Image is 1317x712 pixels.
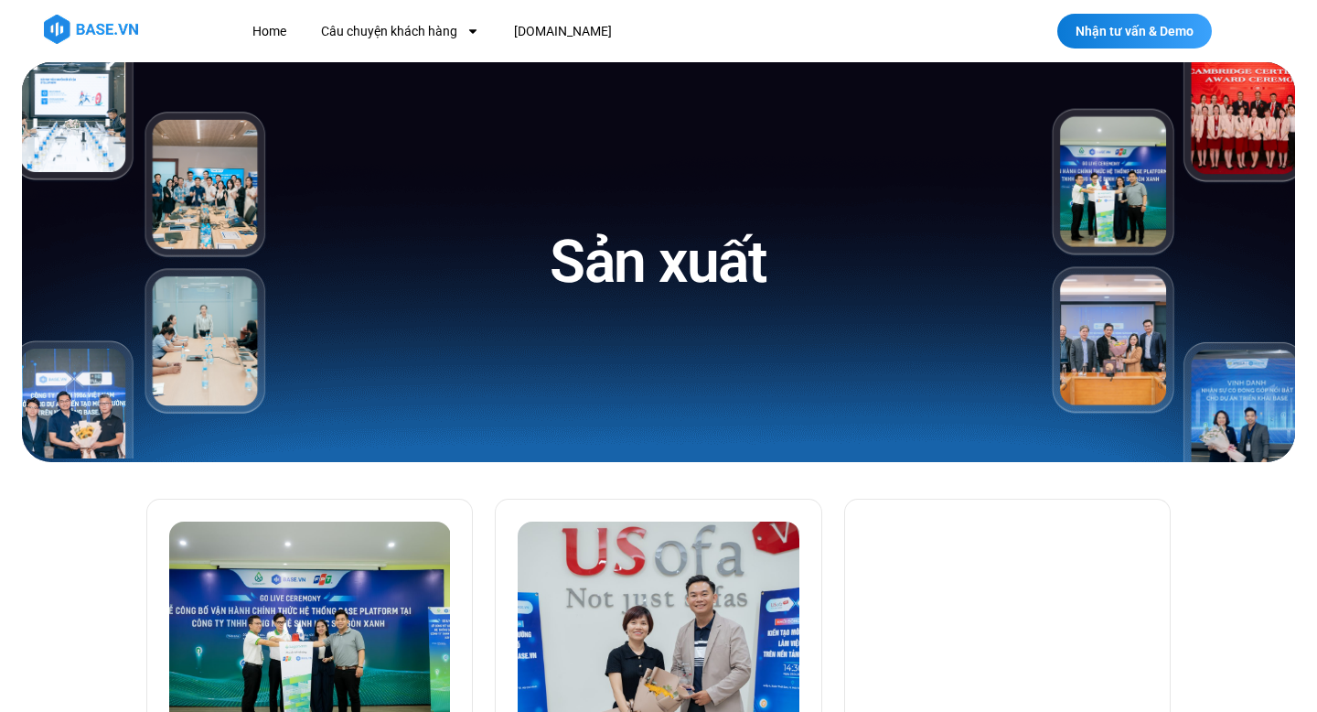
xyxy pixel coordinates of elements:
span: Nhận tư vấn & Demo [1076,25,1194,38]
a: Home [239,15,300,49]
a: [DOMAIN_NAME] [500,15,626,49]
nav: Menu [239,15,940,49]
a: Nhận tư vấn & Demo [1057,14,1212,49]
h1: Sản xuất [550,224,766,300]
a: Câu chuyện khách hàng [307,15,493,49]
